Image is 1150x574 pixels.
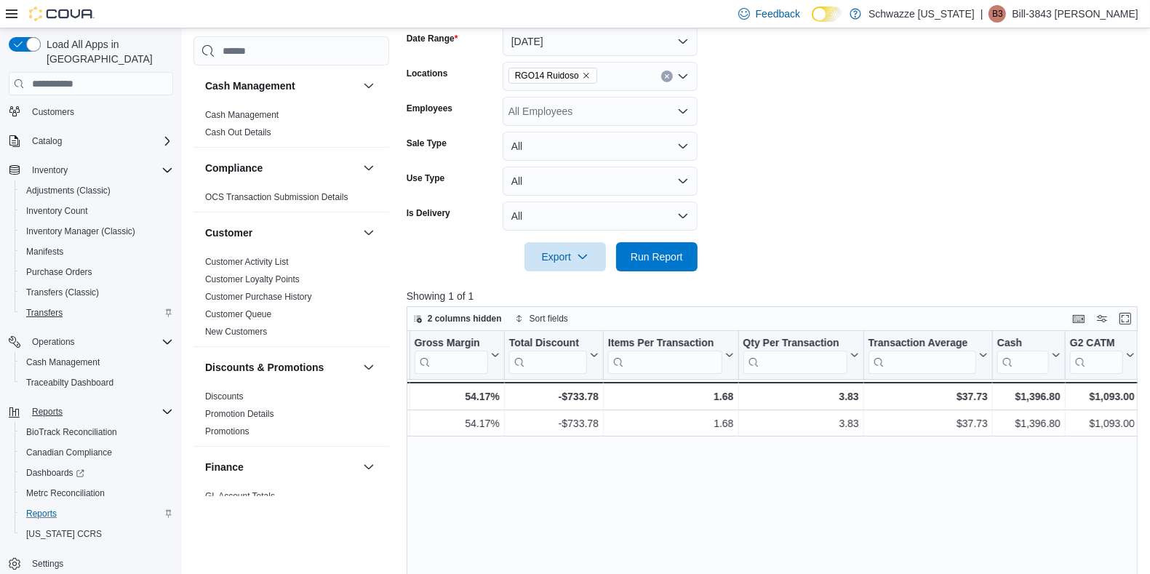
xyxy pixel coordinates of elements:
button: Finance [205,460,357,474]
a: Customer Loyalty Points [205,274,300,284]
button: Reports [15,503,179,524]
button: Customer [205,226,357,240]
span: Cash Out Details [205,127,271,138]
div: $1,396.80 [997,415,1061,433]
p: Schwazze [US_STATE] [869,5,975,23]
a: Inventory Manager (Classic) [20,223,141,240]
button: Canadian Compliance [15,442,179,463]
span: Customer Activity List [205,256,289,268]
a: Cash Management [205,110,279,120]
button: Traceabilty Dashboard [15,372,179,393]
button: [US_STATE] CCRS [15,524,179,544]
h3: Discounts & Promotions [205,360,324,375]
button: Clear input [661,71,673,82]
a: Cash Out Details [205,127,271,137]
span: RGO14 Ruidoso [515,68,579,83]
button: Inventory Count [15,201,179,221]
span: Purchase Orders [20,263,173,281]
span: Catalog [32,135,62,147]
button: Compliance [205,161,357,175]
button: [DATE] [503,27,698,56]
span: Catalog [26,132,173,150]
button: Cash Management [205,79,357,93]
button: Qty Per Transaction [743,337,858,374]
label: Use Type [407,172,444,184]
div: Qty Per Transaction [743,337,847,374]
a: Discounts [205,391,244,402]
a: Transfers [20,304,68,322]
span: Transfers (Classic) [26,287,99,298]
span: Promotion Details [205,408,274,420]
span: Inventory Count [26,205,88,217]
div: Transaction Average [869,337,976,374]
a: OCS Transaction Submission Details [205,192,348,202]
div: Total Discount [509,337,587,351]
span: Customers [26,103,173,121]
button: Metrc Reconciliation [15,483,179,503]
button: Adjustments (Classic) [15,180,179,201]
span: Transfers [20,304,173,322]
button: Transfers [15,303,179,323]
a: Dashboards [20,464,90,482]
div: -$733.78 [509,388,599,405]
div: $37.73 [869,415,988,433]
span: Dashboards [20,464,173,482]
a: Traceabilty Dashboard [20,374,119,391]
a: Reports [20,505,63,522]
span: Sort fields [530,313,568,324]
span: Customer Loyalty Points [205,274,300,285]
button: Inventory [26,162,73,179]
button: Open list of options [677,105,689,117]
span: Export [533,242,597,271]
button: Total Discount [509,337,599,374]
a: Settings [26,555,69,573]
div: -$733.78 [509,415,599,433]
div: Items Per Transaction [608,337,722,351]
div: $1,396.80 [997,388,1061,405]
a: Promotions [205,426,249,437]
button: Purchase Orders [15,262,179,282]
label: Employees [407,103,452,114]
span: Customers [32,106,74,118]
div: Gross Margin [414,337,487,374]
span: Cash Management [205,109,279,121]
span: Inventory Count [20,202,173,220]
button: Display options [1093,310,1111,327]
button: Enter fullscreen [1117,310,1134,327]
span: RGO14 Ruidoso [508,68,597,84]
span: Feedback [756,7,800,21]
button: Inventory Manager (Classic) [15,221,179,242]
div: Bill-3843 Thompson [989,5,1006,23]
div: Finance [193,487,389,528]
a: New Customers [205,327,267,337]
span: Adjustments (Classic) [20,182,173,199]
a: Customer Queue [205,309,271,319]
img: Cova [29,7,95,21]
a: Adjustments (Classic) [20,182,116,199]
button: Items Per Transaction [608,337,734,374]
button: Remove RGO14 Ruidoso from selection in this group [582,71,591,80]
div: Cash Management [193,106,389,147]
a: Transfers (Classic) [20,284,105,301]
div: Items Per Transaction [608,337,722,374]
a: BioTrack Reconciliation [20,423,123,441]
button: Inventory [3,160,179,180]
label: Is Delivery [407,207,450,219]
span: New Customers [205,326,267,338]
span: Canadian Compliance [20,444,173,461]
span: Metrc Reconciliation [20,485,173,502]
span: Reports [20,505,173,522]
div: $1,093.00 [1070,415,1135,433]
div: Gross Margin [414,337,487,351]
span: Reports [32,406,63,418]
span: Traceabilty Dashboard [26,377,113,388]
div: 3.83 [743,388,858,405]
span: BioTrack Reconciliation [26,426,117,438]
span: Cash Management [20,354,173,371]
div: Qty Per Transaction [743,337,847,351]
div: Transaction Average [869,337,976,351]
span: Manifests [20,243,173,260]
button: Reports [3,402,179,422]
div: Cash [997,337,1049,374]
span: Inventory [32,164,68,176]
